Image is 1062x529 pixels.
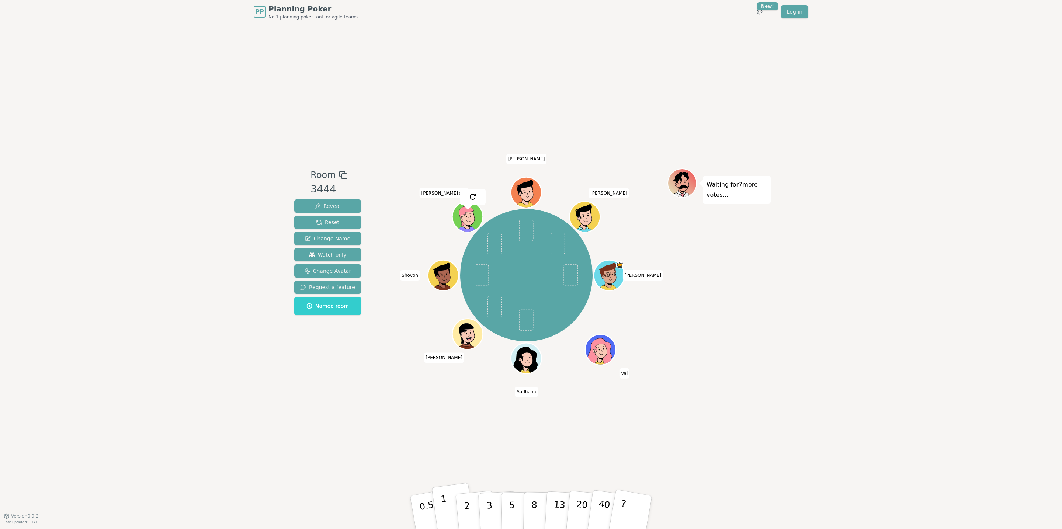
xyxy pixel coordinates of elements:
[616,261,624,269] span: spencer is the host
[294,199,361,213] button: Reveal
[294,264,361,278] button: Change Avatar
[315,202,341,210] span: Reveal
[458,192,467,195] span: (you)
[4,520,41,524] span: Last updated: [DATE]
[294,216,361,229] button: Reset
[294,232,361,245] button: Change Name
[619,368,629,379] span: Click to change your name
[300,283,355,291] span: Request a feature
[453,202,482,231] button: Click to change your avatar
[268,14,358,20] span: No.1 planning poker tool for agile teams
[294,281,361,294] button: Request a feature
[255,7,264,16] span: PP
[294,248,361,261] button: Watch only
[305,235,350,242] span: Change Name
[589,188,629,198] span: Click to change your name
[310,182,347,197] div: 3444
[424,352,464,363] span: Click to change your name
[316,219,339,226] span: Reset
[506,154,547,164] span: Click to change your name
[707,180,767,200] p: Waiting for 7 more votes...
[309,251,347,258] span: Watch only
[757,2,778,10] div: New!
[623,270,663,281] span: Click to change your name
[420,188,469,198] span: Click to change your name
[306,302,349,310] span: Named room
[304,267,351,275] span: Change Avatar
[781,5,808,18] a: Log in
[400,270,420,281] span: Click to change your name
[515,387,538,397] span: Click to change your name
[11,513,39,519] span: Version 0.9.2
[753,5,766,18] button: New!
[268,4,358,14] span: Planning Poker
[254,4,358,20] a: PPPlanning PokerNo.1 planning poker tool for agile teams
[310,168,336,182] span: Room
[294,297,361,315] button: Named room
[4,513,39,519] button: Version0.9.2
[468,192,477,201] img: reset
